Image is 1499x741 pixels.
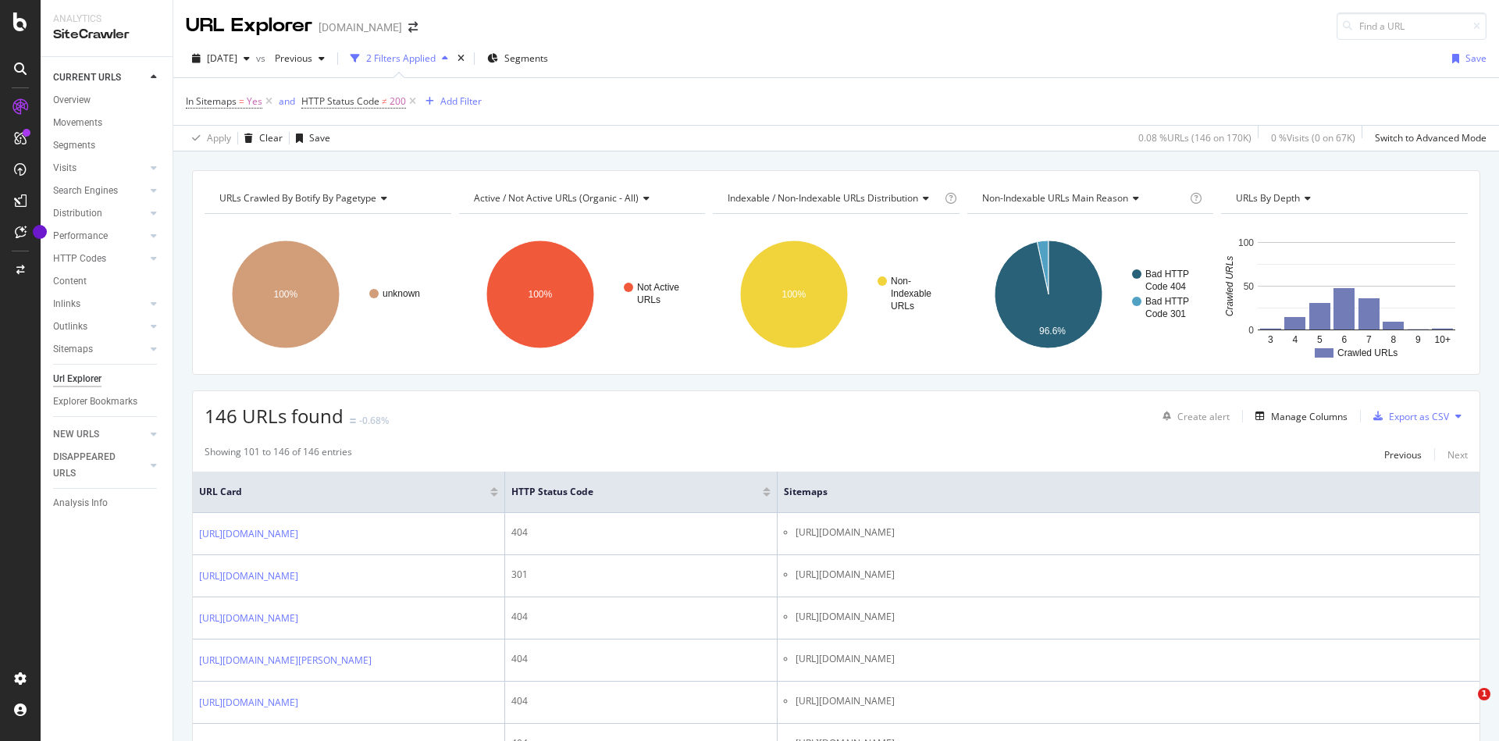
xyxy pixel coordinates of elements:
button: Next [1447,445,1468,464]
button: Create alert [1156,404,1230,429]
div: 0 % Visits ( 0 on 67K ) [1271,131,1355,144]
div: NEW URLS [53,426,99,443]
span: Indexable / Non-Indexable URLs distribution [728,191,918,205]
div: -0.68% [359,414,389,427]
div: 404 [511,652,771,666]
div: Showing 101 to 146 of 146 entries [205,445,352,464]
div: 404 [511,610,771,624]
div: 0.08 % URLs ( 146 on 170K ) [1138,131,1252,144]
a: CURRENT URLS [53,69,146,86]
text: Non- [891,276,911,287]
text: 3 [1268,334,1273,345]
button: Segments [481,46,554,71]
text: Bad HTTP [1145,269,1189,280]
a: [URL][DOMAIN_NAME] [199,568,298,584]
a: Overview [53,92,162,109]
a: HTTP Codes [53,251,146,267]
div: 2 Filters Applied [366,52,436,65]
div: Outlinks [53,319,87,335]
span: ≠ [382,94,387,108]
span: Sitemaps [784,485,1450,499]
button: 2 Filters Applied [344,46,454,71]
span: URLs Crawled By Botify By pagetype [219,191,376,205]
input: Find a URL [1337,12,1487,40]
div: Previous [1384,448,1422,461]
div: times [454,51,468,66]
text: Code 404 [1145,281,1186,292]
a: Movements [53,115,162,131]
a: Segments [53,137,162,154]
svg: A chart. [713,226,960,362]
a: [URL][DOMAIN_NAME] [199,611,298,626]
a: DISAPPEARED URLS [53,449,146,482]
div: 404 [511,694,771,708]
text: 96.6% [1039,326,1066,337]
div: Manage Columns [1271,410,1348,423]
a: NEW URLS [53,426,146,443]
span: Previous [269,52,312,65]
a: Content [53,273,162,290]
h4: Indexable / Non-Indexable URLs Distribution [725,186,942,211]
div: [DOMAIN_NAME] [319,20,402,35]
span: URLs by Depth [1236,191,1300,205]
a: Outlinks [53,319,146,335]
div: Create alert [1177,410,1230,423]
div: Analytics [53,12,160,26]
text: 100% [528,289,552,300]
button: Previous [269,46,331,71]
button: Switch to Advanced Mode [1369,126,1487,151]
a: [URL][DOMAIN_NAME] [199,695,298,711]
text: 4 [1293,334,1298,345]
div: Switch to Advanced Mode [1375,131,1487,144]
div: Apply [207,131,231,144]
div: CURRENT URLS [53,69,121,86]
a: Performance [53,228,146,244]
a: Analysis Info [53,495,162,511]
text: URLs [891,301,914,312]
span: 200 [390,91,406,112]
div: Visits [53,160,77,176]
text: 50 [1244,281,1255,292]
span: 1 [1478,688,1490,700]
text: 10+ [1435,334,1451,345]
div: Distribution [53,205,102,222]
svg: A chart. [205,226,451,362]
span: 146 URLs found [205,403,344,429]
svg: A chart. [967,226,1214,362]
span: 2025 Aug. 31st [207,52,237,65]
div: Content [53,273,87,290]
h4: URLs Crawled By Botify By pagetype [216,186,437,211]
div: Explorer Bookmarks [53,394,137,410]
button: and [279,94,295,109]
div: Performance [53,228,108,244]
span: In Sitemaps [186,94,237,108]
a: Url Explorer [53,371,162,387]
div: and [279,94,295,108]
div: HTTP Codes [53,251,106,267]
button: Manage Columns [1249,407,1348,426]
div: 301 [511,568,771,582]
text: 100 [1238,237,1254,248]
div: SiteCrawler [53,26,160,44]
a: Sitemaps [53,341,146,358]
div: Segments [53,137,95,154]
text: Bad HTTP [1145,296,1189,307]
a: Search Engines [53,183,146,199]
span: = [239,94,244,108]
text: 7 [1366,334,1372,345]
text: Indexable [891,288,931,299]
span: Yes [247,91,262,112]
text: 5 [1317,334,1323,345]
span: HTTP Status Code [301,94,379,108]
text: URLs [637,294,660,305]
div: DISAPPEARED URLS [53,449,132,482]
div: Next [1447,448,1468,461]
button: Save [290,126,330,151]
svg: A chart. [459,226,706,362]
h4: URLs by Depth [1233,186,1454,211]
a: [URL][DOMAIN_NAME][PERSON_NAME] [199,653,372,668]
text: Code 301 [1145,308,1186,319]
